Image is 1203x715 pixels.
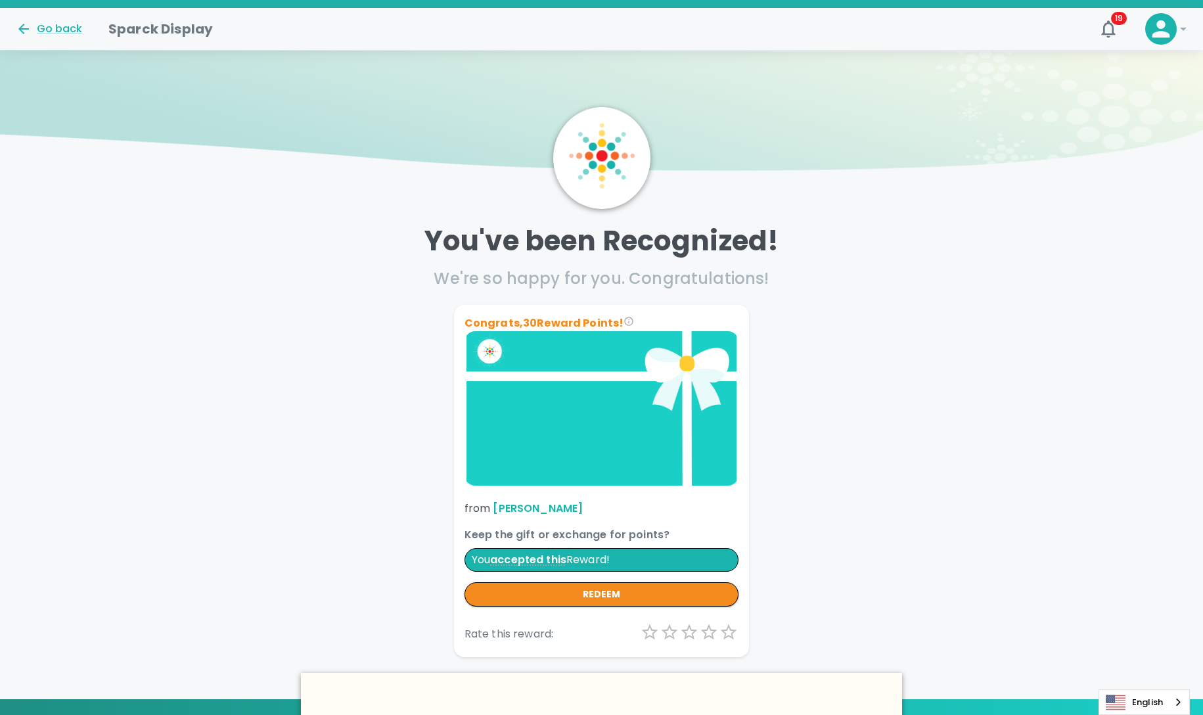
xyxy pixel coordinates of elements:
a: [PERSON_NAME] [493,501,583,516]
span: You accepted this reward. Make sure you redeemed it [490,552,566,567]
svg: Congrats on your reward! You can either redeem the total reward points for something else with th... [624,316,634,327]
span: 19 [1111,12,1127,25]
button: 19 [1093,13,1124,45]
a: English [1099,690,1189,714]
h1: Sparck Display [108,18,213,39]
p: Rate this reward: [465,626,554,642]
p: from [465,501,739,517]
div: Language [1099,689,1190,715]
p: Congrats, 30 Reward Points! [465,315,739,331]
button: redeem [465,582,739,607]
button: Go back [16,21,82,37]
p: Keep the gift or exchange for points? [465,527,739,543]
img: Brand logo [465,331,739,486]
aside: Language selected: English [1099,689,1190,715]
p: You Reward! [465,548,739,572]
img: Sparck logo [569,123,635,189]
